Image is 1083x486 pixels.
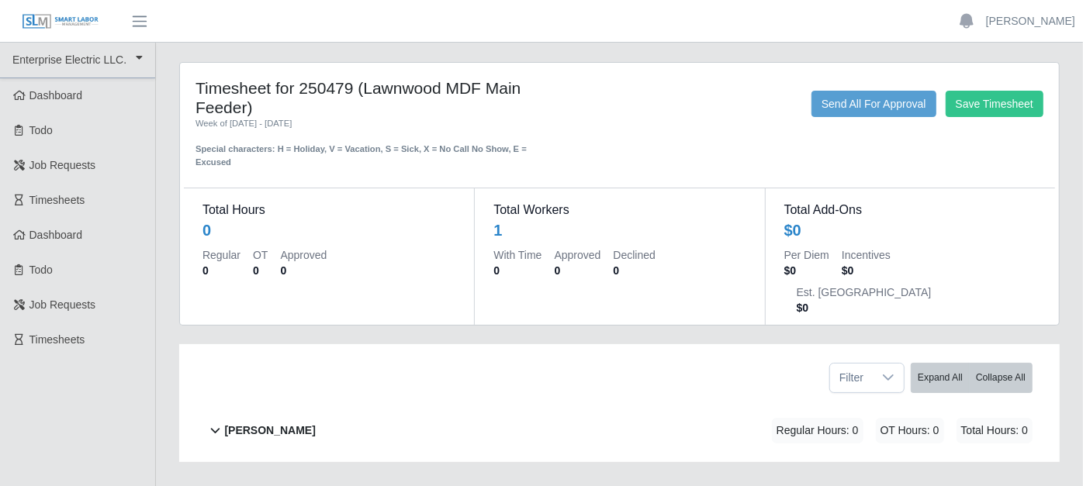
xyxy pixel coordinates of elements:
[772,418,863,443] span: Regular Hours: 0
[22,13,99,30] img: SLM Logo
[29,333,85,346] span: Timesheets
[842,263,891,278] dd: $0
[811,91,936,117] button: Send All For Approval
[493,263,541,278] dd: 0
[493,219,502,241] div: 1
[206,399,1033,462] button: [PERSON_NAME] Regular Hours: 0 OT Hours: 0 Total Hours: 0
[876,418,944,443] span: OT Hours: 0
[202,201,455,219] dt: Total Hours
[797,284,932,300] dt: Est. [GEOGRAPHIC_DATA]
[957,418,1033,443] span: Total Hours: 0
[29,229,83,241] span: Dashboard
[493,247,541,263] dt: With Time
[784,201,1036,219] dt: Total Add-Ons
[195,130,535,169] div: Special characters: H = Holiday, V = Vacation, S = Sick, X = No Call No Show, E = Excused
[555,247,601,263] dt: Approved
[280,263,327,278] dd: 0
[830,364,873,392] span: Filter
[224,422,315,439] b: [PERSON_NAME]
[784,247,829,263] dt: Per Diem
[911,363,1033,393] div: bulk actions
[614,263,656,278] dd: 0
[555,263,601,278] dd: 0
[29,194,85,206] span: Timesheets
[253,247,268,263] dt: OT
[202,263,240,278] dd: 0
[29,89,83,102] span: Dashboard
[614,247,656,263] dt: Declined
[784,219,801,241] div: $0
[986,13,1075,29] a: [PERSON_NAME]
[969,363,1033,393] button: Collapse All
[911,363,970,393] button: Expand All
[29,298,96,311] span: Job Requests
[253,263,268,278] dd: 0
[195,78,535,117] h4: Timesheet for 250479 (Lawnwood MDF Main Feeder)
[29,264,53,276] span: Todo
[493,201,746,219] dt: Total Workers
[842,247,891,263] dt: Incentives
[29,124,53,136] span: Todo
[946,91,1043,117] button: Save Timesheet
[202,247,240,263] dt: Regular
[202,219,211,241] div: 0
[797,300,932,315] dd: $0
[280,247,327,263] dt: Approved
[784,263,829,278] dd: $0
[29,159,96,171] span: Job Requests
[195,117,535,130] div: Week of [DATE] - [DATE]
